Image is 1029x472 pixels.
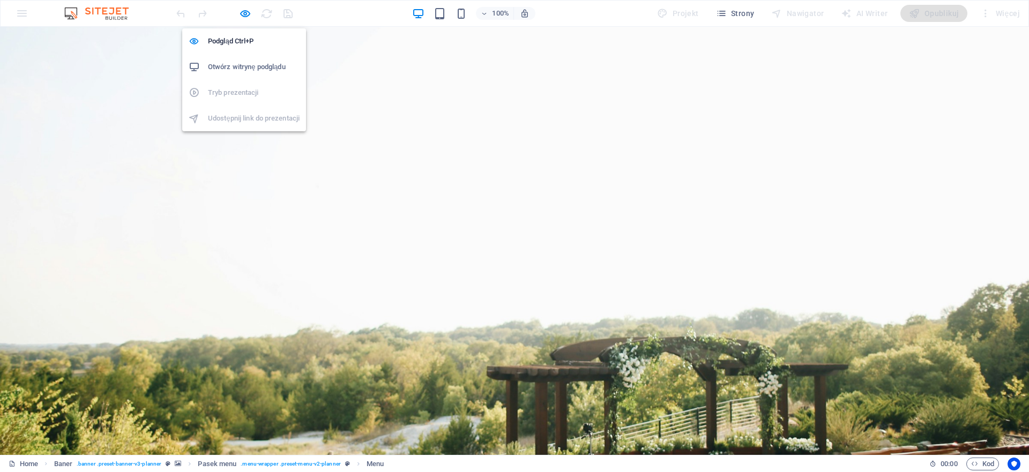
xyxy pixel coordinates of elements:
button: Kod [966,458,999,470]
h6: Otwórz witrynę podglądu [208,61,300,73]
i: Ten element jest konfigurowalnym ustawieniem wstępnym [166,461,170,467]
span: Kliknij, aby zaznaczyć. Kliknij dwukrotnie, aby edytować [54,458,72,470]
nav: breadcrumb [54,458,384,470]
img: Editor Logo [62,7,142,20]
button: Usercentrics [1008,458,1020,470]
div: Projekt (Ctrl+Alt+Y) [653,5,703,22]
h6: Podgląd Ctrl+P [208,35,300,48]
button: Strony [712,5,759,22]
span: Kliknij, aby zaznaczyć. Kliknij dwukrotnie, aby edytować [198,458,236,470]
i: Ten element zawiera tło [175,461,181,467]
i: Ten element jest konfigurowalnym ustawieniem wstępnym [345,461,350,467]
i: Po zmianie rozmiaru automatycznie dostosowuje poziom powiększenia do wybranego urządzenia. [520,9,530,18]
a: Kliknij, aby anulować zaznaczenie. Kliknij dwukrotnie, aby otworzyć Strony [9,458,38,470]
span: : [948,460,950,468]
span: Kliknij, aby zaznaczyć. Kliknij dwukrotnie, aby edytować [367,458,384,470]
span: 00 00 [941,458,957,470]
span: . banner .preset-banner-v3-planner [77,458,161,470]
button: 100% [476,7,514,20]
span: Strony [716,8,755,19]
span: . menu-wrapper .preset-menu-v2-planner [241,458,340,470]
h6: Czas sesji [929,458,958,470]
span: Kod [971,458,994,470]
h6: 100% [492,7,509,20]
